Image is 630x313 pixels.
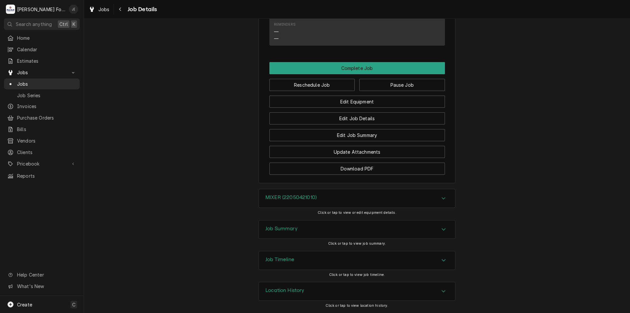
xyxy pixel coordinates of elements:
button: Complete Job [269,62,445,74]
div: Reminders [274,22,296,42]
span: Vendors [17,137,76,144]
div: Button Group Row [269,141,445,158]
button: Update Attachments [269,146,445,158]
span: Estimates [17,57,76,64]
button: Reschedule Job [269,79,355,91]
span: Click or tap to view location history. [325,303,388,308]
a: Go to What's New [4,281,80,292]
button: Accordion Details Expand Trigger [259,189,455,208]
div: Accordion Header [259,251,455,270]
button: Edit Equipment [269,96,445,108]
a: Calendar [4,44,80,55]
div: Button Group Row [269,158,445,175]
span: Purchase Orders [17,114,76,121]
a: Invoices [4,101,80,112]
button: Navigate back [115,4,126,14]
span: C [72,301,75,308]
span: Bills [17,126,76,133]
button: Edit Job Details [269,112,445,124]
div: Client Contact List [269,1,445,49]
a: Go to Jobs [4,67,80,78]
a: Go to Help Center [4,269,80,280]
h3: MIXER (22050421010) [265,194,317,201]
a: Jobs [4,78,80,89]
div: Button Group Row [269,74,445,91]
button: Download PDF [269,163,445,175]
span: Jobs [17,80,76,87]
span: Ctrl [59,21,68,28]
div: Accordion Header [259,220,455,239]
a: Clients [4,147,80,158]
div: J( [69,5,78,14]
span: Pricebook [17,160,67,167]
div: Job Timeline [259,251,455,270]
div: Reminders [274,22,296,27]
span: K [73,21,75,28]
div: Marshall Food Equipment Service's Avatar [6,5,15,14]
a: Reports [4,170,80,181]
div: — [274,35,279,42]
div: [PERSON_NAME] Food Equipment Service [17,6,65,13]
a: Bills [4,124,80,135]
span: Search anything [16,21,52,28]
div: MIXER (22050421010) [259,189,455,208]
div: Jeff Debigare (109)'s Avatar [69,5,78,14]
button: Search anythingCtrlK [4,18,80,30]
button: Pause Job [359,79,445,91]
span: Help Center [17,271,76,278]
span: What's New [17,283,76,290]
h3: Location History [265,287,304,294]
div: Button Group Row [269,108,445,124]
div: Button Group Row [269,62,445,74]
button: Edit Job Summary [269,129,445,141]
span: Clients [17,149,76,156]
span: Reports [17,172,76,179]
div: Accordion Header [259,189,455,208]
a: Job Series [4,90,80,101]
span: Jobs [17,69,67,76]
a: Vendors [4,135,80,146]
div: M [6,5,15,14]
div: Accordion Header [259,282,455,301]
div: Contact [269,1,445,46]
span: Click or tap to view job summary. [328,241,386,246]
span: Create [17,302,32,307]
button: Accordion Details Expand Trigger [259,251,455,270]
div: Job Summary [259,220,455,239]
span: Calendar [17,46,76,53]
button: Accordion Details Expand Trigger [259,282,455,301]
a: Go to Pricebook [4,158,80,169]
span: Jobs [98,6,110,13]
div: Button Group Row [269,91,445,108]
div: — [274,28,279,35]
button: Accordion Details Expand Trigger [259,220,455,239]
div: Location History [259,282,455,301]
a: Home [4,33,80,43]
div: Button Group [269,62,445,175]
div: Button Group Row [269,124,445,141]
h3: Job Timeline [265,257,294,263]
a: Estimates [4,56,80,66]
a: Purchase Orders [4,112,80,123]
span: Click or tap to view or edit equipment details. [318,211,396,215]
span: Invoices [17,103,76,110]
a: Jobs [86,4,112,15]
span: Click or tap to view job timeline. [329,273,385,277]
span: Job Details [126,5,157,14]
span: Home [17,34,76,41]
span: Job Series [17,92,76,99]
h3: Job Summary [265,226,298,232]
